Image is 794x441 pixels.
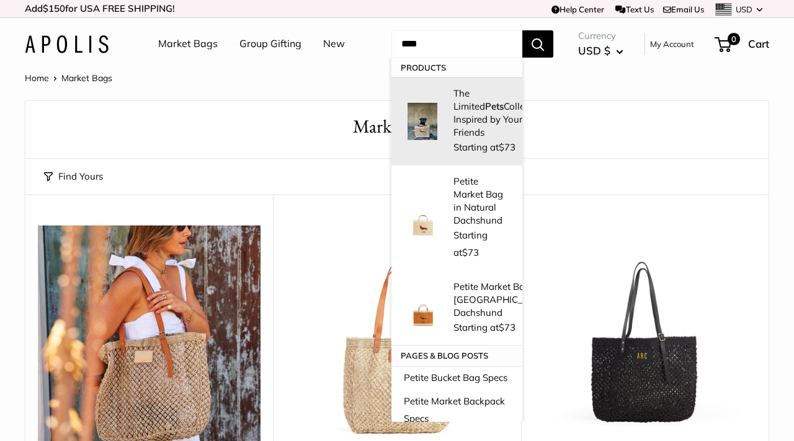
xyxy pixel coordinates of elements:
a: Home [25,72,49,84]
a: The Limited Pets Collection: Inspired by Your Best Friends The LimitedPetsCollection: Inspired by... [391,77,522,165]
button: Find Yours [44,168,103,185]
a: Group Gifting [239,35,301,53]
input: Search... [391,30,522,58]
p: Pages & Blog posts [391,346,522,365]
p: Petite Market Bag in Natural Dachshund [453,175,510,227]
img: Petite Market Bag in Cognac Dachshund [404,290,441,327]
span: Market Bags [61,72,112,84]
a: Email Us [663,4,704,14]
a: Petite Market Bag in Natural Dachshund Petite Market Bag in Natural Dachshund Starting at$73 [391,165,522,271]
button: Search [522,30,553,58]
span: Cart [748,37,769,50]
span: USD [736,4,752,14]
span: Starting at [453,229,488,258]
a: Text Us [615,4,653,14]
strong: Pets [485,100,504,112]
span: Starting at [453,321,515,333]
span: $150 [43,2,65,14]
a: Help Center [551,4,604,14]
span: USD $ [578,44,610,57]
a: Petite Bucket Bag Specs [391,366,522,390]
span: $73 [462,247,479,258]
span: 0 [728,33,740,45]
a: New [323,35,345,53]
a: 0 Cart [716,34,769,54]
span: $73 [499,321,515,333]
button: USD $ [578,41,623,61]
p: Petite Market Bag in [GEOGRAPHIC_DATA] Dachshund [453,280,551,319]
p: Products [391,58,522,77]
span: Currency [578,27,623,45]
h1: Market Bags [44,113,750,140]
span: $73 [499,141,515,153]
p: The Limited Collection: Inspired by Your Best Friends [453,87,548,139]
a: Market Bags [158,35,218,53]
nav: Breadcrumb [25,70,112,86]
a: Petite Market Bag in Cognac Dachshund Petite Market Bag in [GEOGRAPHIC_DATA] Dachshund Starting a... [391,271,522,346]
img: Petite Market Bag in Natural Dachshund [404,199,441,237]
a: My Account [650,37,694,51]
a: Petite Market Backpack Specs [391,390,522,430]
img: The Limited Pets Collection: Inspired by Your Best Friends [404,103,441,140]
img: Apolis [25,35,109,53]
span: Starting at [453,141,515,153]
